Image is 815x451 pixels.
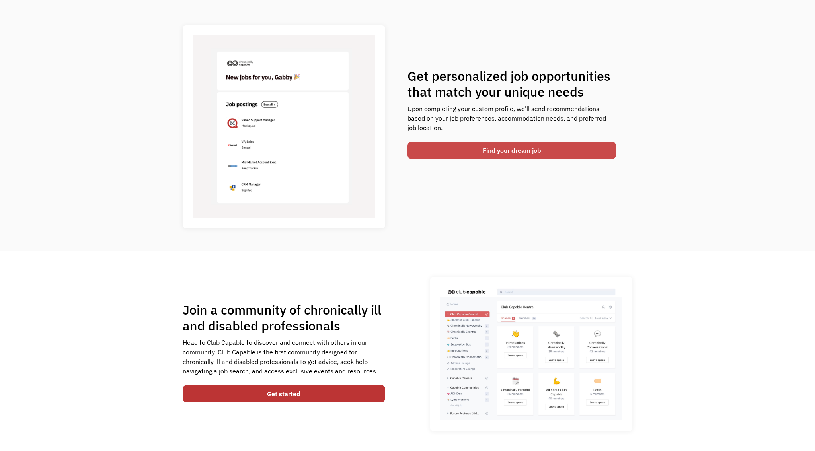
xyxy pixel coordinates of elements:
div: Upon completing your custom profile, we'll send recommendations based on your job preferences, ac... [407,104,616,132]
h1: Get personalized job opportunities that match your unique needs [407,68,616,100]
a: Get started [183,385,385,402]
div: Head to Club Capable to discover and connect with others in our community. Club Capable is the fi... [183,338,385,376]
h1: Join a community of chronically ill and disabled professionals [183,302,385,334]
a: Find your dream job [407,142,616,159]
